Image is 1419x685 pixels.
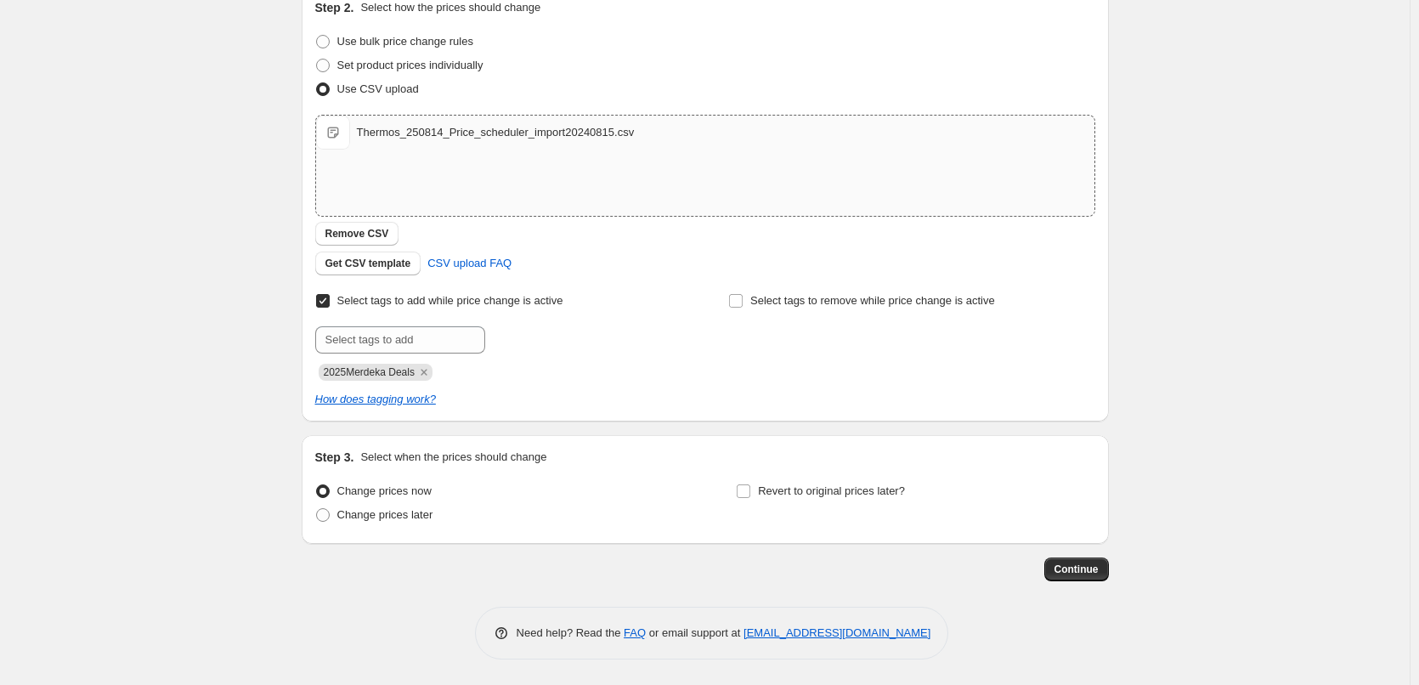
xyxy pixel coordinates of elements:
span: Set product prices individually [337,59,483,71]
span: Change prices later [337,508,433,521]
div: Thermos_250814_Price_scheduler_import20240815.csv [357,124,635,141]
button: Continue [1044,558,1109,581]
a: CSV upload FAQ [417,250,522,277]
h2: Step 3. [315,449,354,466]
span: 2025Merdeka Deals [324,366,415,378]
span: Use CSV upload [337,82,419,95]
span: CSV upload FAQ [427,255,512,272]
input: Select tags to add [315,326,485,354]
span: Change prices now [337,484,432,497]
span: Get CSV template [325,257,411,270]
p: Select when the prices should change [360,449,546,466]
span: Revert to original prices later? [758,484,905,497]
a: [EMAIL_ADDRESS][DOMAIN_NAME] [743,626,930,639]
button: Remove CSV [315,222,399,246]
a: FAQ [624,626,646,639]
span: Select tags to add while price change is active [337,294,563,307]
span: Need help? Read the [517,626,625,639]
span: Remove CSV [325,227,389,241]
span: Use bulk price change rules [337,35,473,48]
span: Continue [1054,563,1099,576]
span: or email support at [646,626,743,639]
a: How does tagging work? [315,393,436,405]
button: Get CSV template [315,252,421,275]
span: Select tags to remove while price change is active [750,294,995,307]
button: Remove 2025Merdeka Deals [416,365,432,380]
